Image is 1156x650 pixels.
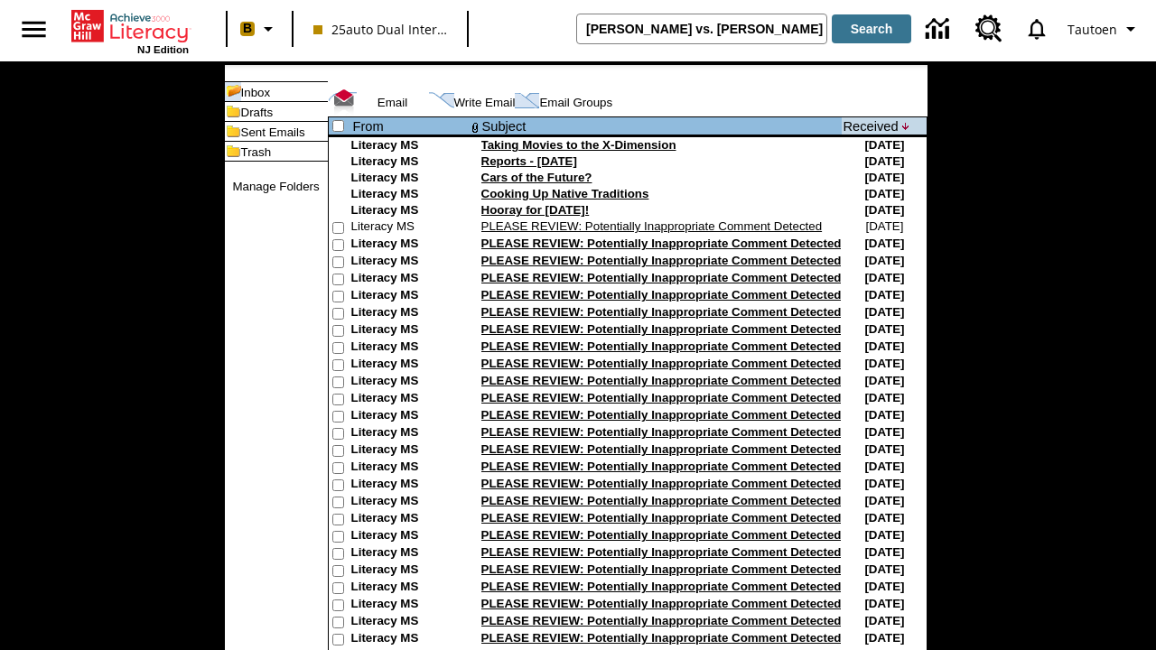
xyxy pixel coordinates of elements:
[351,154,469,171] td: Literacy MS
[1060,13,1149,45] button: Profile/Settings
[351,237,469,254] td: Literacy MS
[351,187,469,203] td: Literacy MS
[864,528,904,542] nobr: [DATE]
[241,106,274,119] a: Drafts
[864,138,904,152] nobr: [DATE]
[864,305,904,319] nobr: [DATE]
[351,219,469,237] td: Literacy MS
[481,477,842,490] a: PLEASE REVIEW: Potentially Inappropriate Comment Detected
[864,171,904,184] nobr: [DATE]
[225,82,241,101] img: folder_icon_pick.gif
[351,305,469,322] td: Literacy MS
[864,614,904,627] nobr: [DATE]
[902,123,910,130] img: arrow_down.gif
[351,580,469,597] td: Literacy MS
[481,425,842,439] a: PLEASE REVIEW: Potentially Inappropriate Comment Detected
[864,374,904,387] nobr: [DATE]
[351,203,469,219] td: Literacy MS
[351,322,469,339] td: Literacy MS
[241,145,272,159] a: Trash
[864,494,904,507] nobr: [DATE]
[481,511,842,525] a: PLEASE REVIEW: Potentially Inappropriate Comment Detected
[351,460,469,477] td: Literacy MS
[864,322,904,336] nobr: [DATE]
[351,477,469,494] td: Literacy MS
[864,408,904,422] nobr: [DATE]
[481,203,590,217] a: Hooray for [DATE]!
[351,511,469,528] td: Literacy MS
[351,494,469,511] td: Literacy MS
[481,562,842,576] a: PLEASE REVIEW: Potentially Inappropriate Comment Detected
[539,96,612,109] a: Email Groups
[351,357,469,374] td: Literacy MS
[864,631,904,645] nobr: [DATE]
[864,254,904,267] nobr: [DATE]
[378,96,407,109] a: Email
[351,631,469,648] td: Literacy MS
[864,187,904,200] nobr: [DATE]
[864,288,904,302] nobr: [DATE]
[225,102,241,121] img: folder_icon.gif
[241,125,305,139] a: Sent Emails
[865,219,903,233] nobr: [DATE]
[481,545,842,559] a: PLEASE REVIEW: Potentially Inappropriate Comment Detected
[864,271,904,284] nobr: [DATE]
[481,374,842,387] a: PLEASE REVIEW: Potentially Inappropriate Comment Detected
[843,119,898,134] a: Received
[864,357,904,370] nobr: [DATE]
[351,528,469,545] td: Literacy MS
[965,5,1013,53] a: Resource Center, Will open in new tab
[351,374,469,391] td: Literacy MS
[481,528,842,542] a: PLEASE REVIEW: Potentially Inappropriate Comment Detected
[351,425,469,442] td: Literacy MS
[481,580,842,593] a: PLEASE REVIEW: Potentially Inappropriate Comment Detected
[351,391,469,408] td: Literacy MS
[482,119,527,134] a: Subject
[481,219,823,233] a: PLEASE REVIEW: Potentially Inappropriate Comment Detected
[864,562,904,576] nobr: [DATE]
[241,86,271,99] a: Inbox
[832,14,911,43] button: Search
[864,203,904,217] nobr: [DATE]
[1013,5,1060,52] a: Notifications
[351,271,469,288] td: Literacy MS
[351,562,469,580] td: Literacy MS
[351,545,469,562] td: Literacy MS
[864,511,904,525] nobr: [DATE]
[481,460,842,473] a: PLEASE REVIEW: Potentially Inappropriate Comment Detected
[864,477,904,490] nobr: [DATE]
[481,322,842,336] a: PLEASE REVIEW: Potentially Inappropriate Comment Detected
[481,138,676,152] a: Taking Movies to the X-Dimension
[351,614,469,631] td: Literacy MS
[232,180,319,193] a: Manage Folders
[481,339,842,353] a: PLEASE REVIEW: Potentially Inappropriate Comment Detected
[233,13,286,45] button: Boost Class color is peach. Change class color
[351,171,469,187] td: Literacy MS
[481,597,842,610] a: PLEASE REVIEW: Potentially Inappropriate Comment Detected
[864,391,904,404] nobr: [DATE]
[864,545,904,559] nobr: [DATE]
[351,138,469,154] td: Literacy MS
[313,20,447,39] span: 25auto Dual International
[351,254,469,271] td: Literacy MS
[864,339,904,353] nobr: [DATE]
[351,442,469,460] td: Literacy MS
[351,408,469,425] td: Literacy MS
[351,597,469,614] td: Literacy MS
[1067,20,1117,39] span: Tautoen
[353,119,384,134] a: From
[351,288,469,305] td: Literacy MS
[481,187,649,200] a: Cooking Up Native Traditions
[864,460,904,473] nobr: [DATE]
[481,154,577,168] a: Reports - [DATE]
[7,3,61,56] button: Open side menu
[481,494,842,507] a: PLEASE REVIEW: Potentially Inappropriate Comment Detected
[225,142,241,161] img: folder_icon.gif
[71,6,189,55] div: Home
[915,5,965,54] a: Data Center
[481,442,842,456] a: PLEASE REVIEW: Potentially Inappropriate Comment Detected
[481,357,842,370] a: PLEASE REVIEW: Potentially Inappropriate Comment Detected
[481,237,842,250] a: PLEASE REVIEW: Potentially Inappropriate Comment Detected
[454,96,516,109] a: Write Email
[481,254,842,267] a: PLEASE REVIEW: Potentially Inappropriate Comment Detected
